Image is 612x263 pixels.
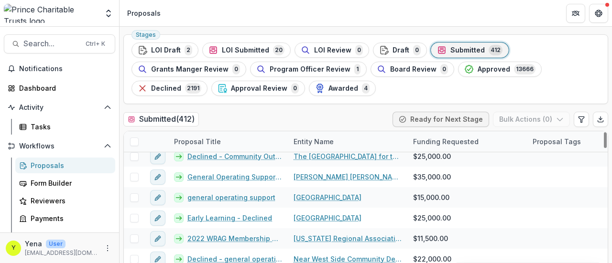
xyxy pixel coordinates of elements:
[440,64,448,74] span: 0
[123,6,164,20] nav: breadcrumb
[413,172,451,182] span: $35,000.00
[150,210,165,226] button: edit
[150,169,165,185] button: edit
[151,84,181,93] span: Declined
[15,158,115,173] a: Proposals
[187,233,282,243] a: 2022 WRAG Membership Dues
[4,61,115,76] button: Notifications
[46,240,66,248] p: User
[288,131,407,152] div: Entity Name
[4,34,115,53] button: Search...
[250,62,367,77] button: Program Officer Review1
[222,46,269,54] span: LOI Submitted
[102,4,115,23] button: Open entity switcher
[151,65,229,74] span: Grants Manger Review
[371,62,454,77] button: Board Review0
[150,190,165,205] button: edit
[354,64,361,74] span: 1
[362,83,370,94] span: 4
[25,249,98,257] p: [EMAIL_ADDRESS][DOMAIN_NAME]
[25,239,42,249] p: Yena
[202,42,291,58] button: LOI Submitted20
[288,137,339,147] div: Entity Name
[19,83,108,93] div: Dashboard
[31,196,108,206] div: Reviewers
[431,42,509,58] button: Submitted412
[15,175,115,191] a: Form Builder
[15,228,115,244] a: Grantee Reports
[355,45,363,55] span: 0
[102,242,113,254] button: More
[4,138,115,154] button: Open Workflows
[19,142,100,150] span: Workflows
[131,62,246,77] button: Grants Manger Review0
[291,83,299,94] span: 0
[31,160,108,170] div: Proposals
[84,39,107,49] div: Ctrl + K
[593,112,608,127] button: Export table data
[314,46,351,54] span: LOI Review
[19,65,111,73] span: Notifications
[393,112,489,127] button: Ready for Next Stage
[294,213,361,223] a: [GEOGRAPHIC_DATA]
[373,42,427,58] button: Draft0
[273,45,284,55] span: 20
[407,131,527,152] div: Funding Requested
[413,151,451,161] span: $25,000.00
[407,137,484,147] div: Funding Requested
[514,64,535,74] span: 13666
[294,192,361,202] a: [GEOGRAPHIC_DATA]
[31,178,108,188] div: Form Builder
[19,104,100,112] span: Activity
[185,83,201,94] span: 2191
[168,131,288,152] div: Proposal Title
[566,4,585,23] button: Partners
[136,32,156,38] span: Stages
[393,46,409,54] span: Draft
[15,119,115,135] a: Tasks
[123,112,199,126] h2: Submitted ( 412 )
[23,39,80,48] span: Search...
[131,42,198,58] button: LOI Draft2
[150,231,165,246] button: edit
[232,64,240,74] span: 0
[11,245,16,251] div: Yena
[309,81,376,96] button: Awarded4
[574,112,589,127] button: Edit table settings
[493,112,570,127] button: Bulk Actions (0)
[31,231,108,241] div: Grantee Reports
[31,122,108,132] div: Tasks
[478,65,510,74] span: Approved
[489,45,503,55] span: 412
[4,4,98,23] img: Prince Charitable Trusts logo
[458,62,542,77] button: Approved13666
[187,172,282,182] a: General Operating Support for 2025
[31,213,108,223] div: Payments
[187,151,282,161] a: Declined - Community Outreach and Recruitment
[185,45,192,55] span: 2
[413,45,421,55] span: 0
[187,213,272,223] a: Early Learning - Declined
[211,81,305,96] button: Approval Review0
[294,172,402,182] a: [PERSON_NAME] [PERSON_NAME] [GEOGRAPHIC_DATA]
[231,84,287,93] span: Approval Review
[413,192,449,202] span: $15,000.00
[187,192,275,202] a: general operating support
[168,137,227,147] div: Proposal Title
[131,81,208,96] button: Declined2191
[15,210,115,226] a: Payments
[328,84,358,93] span: Awarded
[270,65,350,74] span: Program Officer Review
[413,233,448,243] span: $11,500.00
[527,137,587,147] div: Proposal Tags
[295,42,369,58] button: LOI Review0
[127,8,161,18] div: Proposals
[150,149,165,164] button: edit
[4,80,115,96] a: Dashboard
[151,46,181,54] span: LOI Draft
[294,233,402,243] a: [US_STATE] Regional Association of Grantmakers
[450,46,485,54] span: Submitted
